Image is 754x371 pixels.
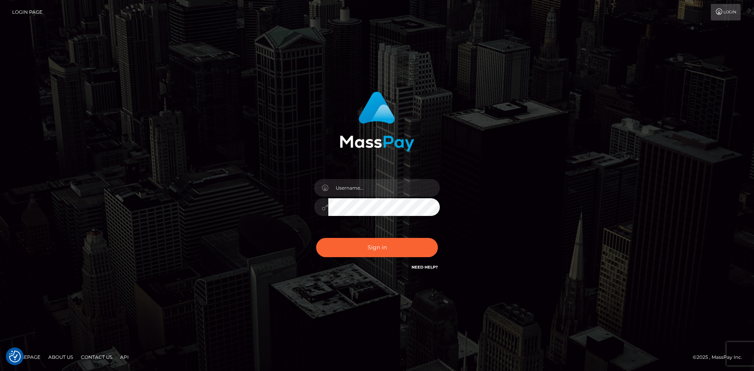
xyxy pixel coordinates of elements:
[9,351,21,362] img: Revisit consent button
[9,351,44,363] a: Homepage
[316,238,438,257] button: Sign in
[412,265,438,270] a: Need Help?
[711,4,741,20] a: Login
[693,353,748,362] div: © 2025 , MassPay Inc.
[12,4,42,20] a: Login Page
[45,351,76,363] a: About Us
[117,351,132,363] a: API
[9,351,21,362] button: Consent Preferences
[78,351,115,363] a: Contact Us
[328,179,440,197] input: Username...
[340,91,414,152] img: MassPay Login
